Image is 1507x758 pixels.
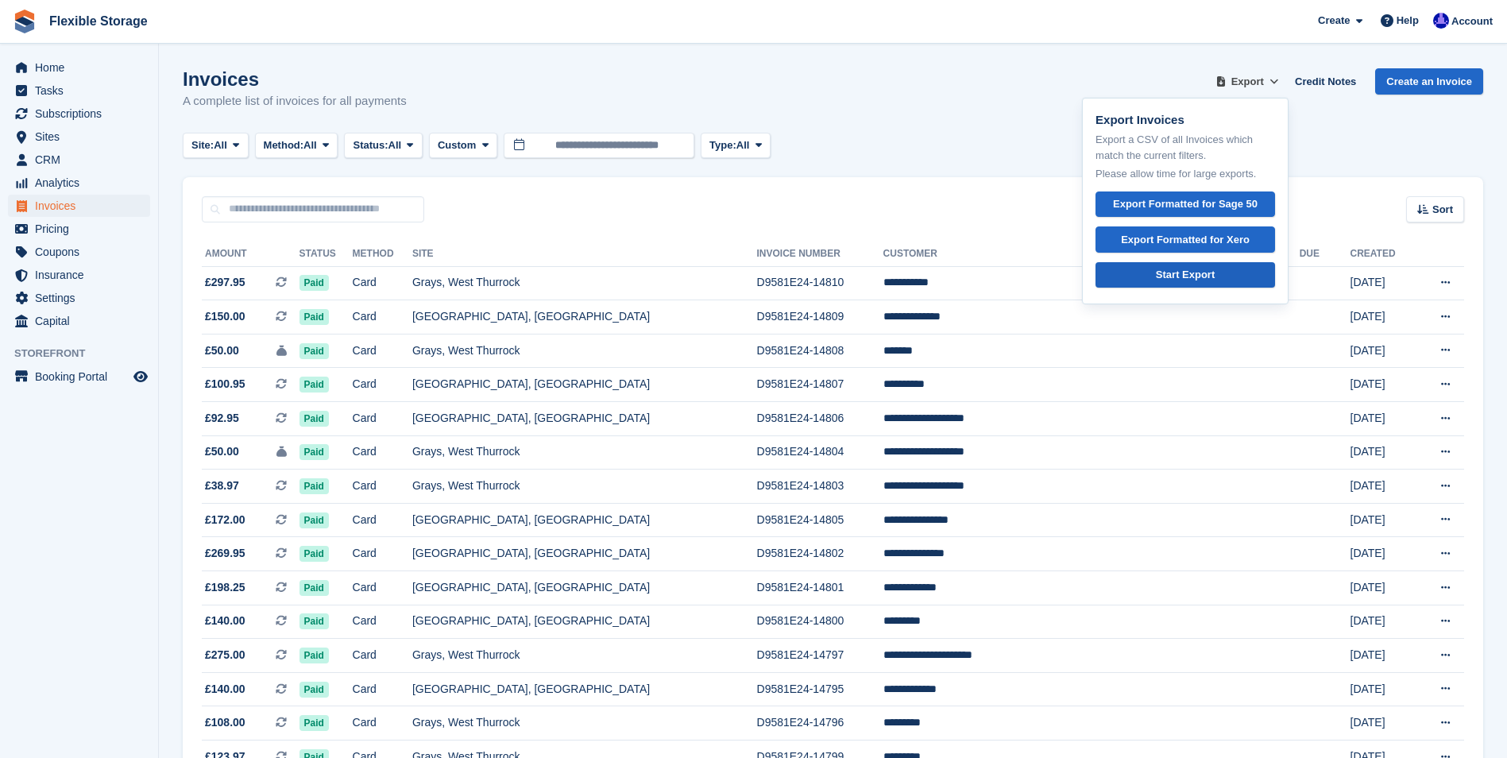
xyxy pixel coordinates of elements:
[8,102,150,125] a: menu
[35,310,130,332] span: Capital
[1095,191,1275,218] a: Export Formatted for Sage 50
[264,137,304,153] span: Method:
[757,435,883,470] td: D9581E24-14804
[1375,68,1483,95] a: Create an Invoice
[1289,68,1362,95] a: Credit Notes
[8,56,150,79] a: menu
[1095,262,1275,288] a: Start Export
[353,537,412,571] td: Card
[205,308,245,325] span: £150.00
[1451,14,1493,29] span: Account
[8,149,150,171] a: menu
[353,470,412,504] td: Card
[412,368,757,402] td: [GEOGRAPHIC_DATA], [GEOGRAPHIC_DATA]
[205,613,245,629] span: £140.00
[1351,706,1416,741] td: [DATE]
[299,377,329,393] span: Paid
[35,126,130,148] span: Sites
[1351,266,1416,300] td: [DATE]
[388,137,402,153] span: All
[14,346,158,362] span: Storefront
[131,367,150,386] a: Preview store
[191,137,214,153] span: Site:
[35,365,130,388] span: Booking Portal
[8,172,150,194] a: menu
[757,334,883,368] td: D9581E24-14808
[35,102,130,125] span: Subscriptions
[353,639,412,673] td: Card
[1231,74,1264,90] span: Export
[205,410,239,427] span: £92.95
[757,503,883,537] td: D9581E24-14805
[299,682,329,698] span: Paid
[757,266,883,300] td: D9581E24-14810
[1351,242,1416,267] th: Created
[205,478,239,494] span: £38.97
[299,648,329,663] span: Paid
[8,241,150,263] a: menu
[1351,470,1416,504] td: [DATE]
[205,714,245,731] span: £108.00
[205,274,245,291] span: £297.95
[1121,232,1250,248] div: Export Formatted for Xero
[1300,242,1351,267] th: Due
[35,264,130,286] span: Insurance
[1095,132,1275,163] p: Export a CSV of all Invoices which match the current filters.
[35,172,130,194] span: Analytics
[1095,111,1275,130] p: Export Invoices
[353,368,412,402] td: Card
[1351,639,1416,673] td: [DATE]
[353,605,412,639] td: Card
[353,334,412,368] td: Card
[299,411,329,427] span: Paid
[701,133,771,159] button: Type: All
[35,241,130,263] span: Coupons
[757,242,883,267] th: Invoice Number
[1351,435,1416,470] td: [DATE]
[883,242,1300,267] th: Customer
[1433,13,1449,29] img: Ian Petherick
[353,242,412,267] th: Method
[353,706,412,741] td: Card
[1351,368,1416,402] td: [DATE]
[303,137,317,153] span: All
[412,242,757,267] th: Site
[757,706,883,741] td: D9581E24-14796
[214,137,227,153] span: All
[429,133,497,159] button: Custom
[299,715,329,731] span: Paid
[205,512,245,528] span: £172.00
[1212,68,1282,95] button: Export
[757,605,883,639] td: D9581E24-14800
[8,310,150,332] a: menu
[353,266,412,300] td: Card
[205,647,245,663] span: £275.00
[13,10,37,33] img: stora-icon-8386f47178a22dfd0bd8f6a31ec36ba5ce8667c1dd55bd0f319d3a0aa187defe.svg
[412,470,757,504] td: Grays, West Thurrock
[183,92,407,110] p: A complete list of invoices for all payments
[183,68,407,90] h1: Invoices
[412,402,757,436] td: [GEOGRAPHIC_DATA], [GEOGRAPHIC_DATA]
[299,546,329,562] span: Paid
[353,503,412,537] td: Card
[205,681,245,698] span: £140.00
[1351,537,1416,571] td: [DATE]
[353,435,412,470] td: Card
[35,56,130,79] span: Home
[1095,226,1275,253] a: Export Formatted for Xero
[1351,300,1416,335] td: [DATE]
[8,365,150,388] a: menu
[757,672,883,706] td: D9581E24-14795
[412,266,757,300] td: Grays, West Thurrock
[412,605,757,639] td: [GEOGRAPHIC_DATA], [GEOGRAPHIC_DATA]
[757,300,883,335] td: D9581E24-14809
[299,478,329,494] span: Paid
[412,537,757,571] td: [GEOGRAPHIC_DATA], [GEOGRAPHIC_DATA]
[205,443,239,460] span: £50.00
[412,503,757,537] td: [GEOGRAPHIC_DATA], [GEOGRAPHIC_DATA]
[8,195,150,217] a: menu
[1351,605,1416,639] td: [DATE]
[1351,571,1416,605] td: [DATE]
[43,8,154,34] a: Flexible Storage
[412,672,757,706] td: [GEOGRAPHIC_DATA], [GEOGRAPHIC_DATA]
